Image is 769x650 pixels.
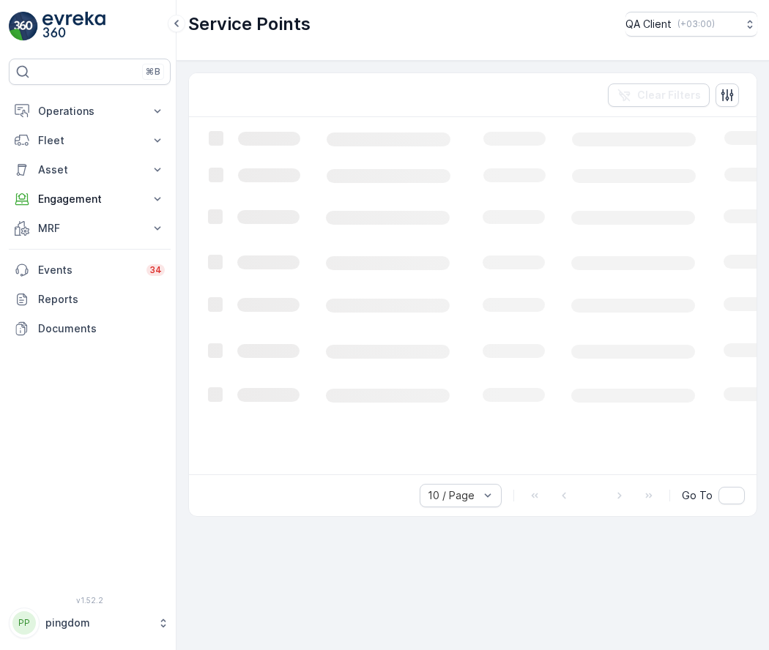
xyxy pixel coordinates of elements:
span: v 1.52.2 [9,596,171,605]
p: Fleet [38,133,141,148]
button: PPpingdom [9,608,171,638]
button: Engagement [9,184,171,214]
img: logo [9,12,38,41]
p: ( +03:00 ) [677,18,715,30]
button: MRF [9,214,171,243]
p: pingdom [45,616,150,630]
button: Clear Filters [608,83,710,107]
p: MRF [38,221,141,236]
p: QA Client [625,17,672,31]
p: ⌘B [146,66,160,78]
span: Go To [682,488,713,503]
p: Documents [38,321,165,336]
p: Clear Filters [637,88,701,102]
a: Events34 [9,255,171,285]
a: Reports [9,285,171,314]
p: Asset [38,162,141,177]
p: Engagement [38,192,141,206]
a: Documents [9,314,171,343]
p: Events [38,263,138,277]
img: logo_light-DOdMpM7g.png [42,12,105,41]
p: Service Points [188,12,311,36]
button: Fleet [9,126,171,155]
div: PP [12,611,36,635]
p: Operations [38,104,141,119]
button: Operations [9,97,171,126]
button: Asset [9,155,171,184]
p: 34 [149,264,162,276]
p: Reports [38,292,165,307]
button: QA Client(+03:00) [625,12,757,37]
